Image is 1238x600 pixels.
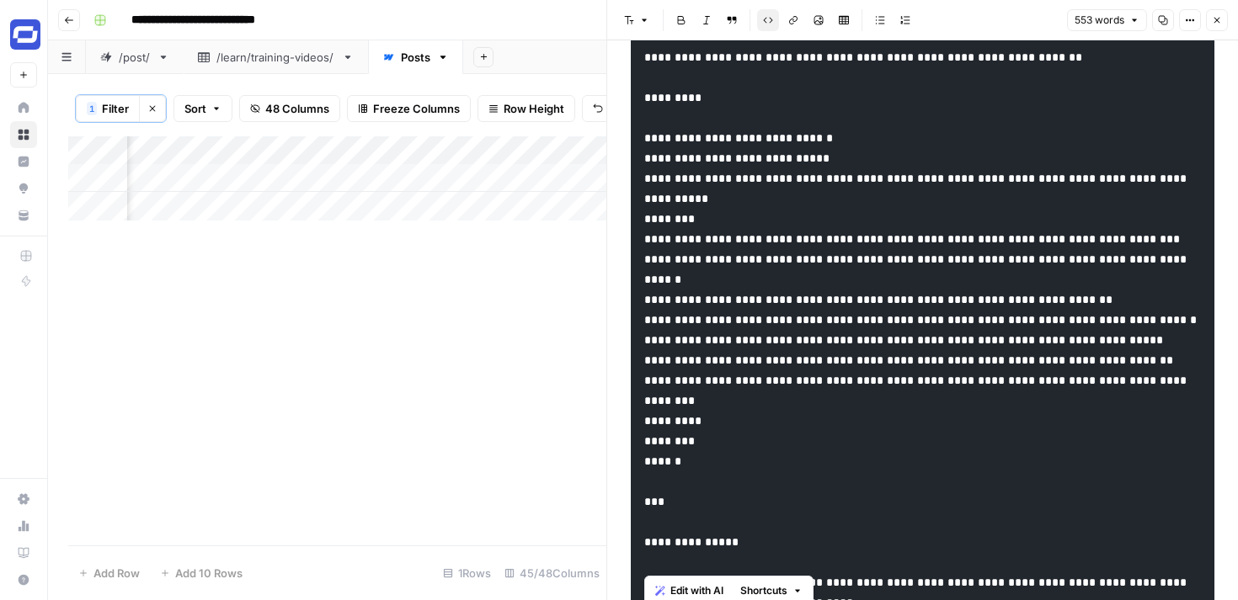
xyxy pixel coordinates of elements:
span: Row Height [504,100,564,117]
span: Add 10 Rows [175,565,243,581]
button: Add 10 Rows [150,560,253,587]
a: Learning Hub [10,539,37,566]
span: 48 Columns [265,100,329,117]
img: Synthesia Logo [10,19,40,50]
a: /post/ [86,40,184,74]
span: Freeze Columns [373,100,460,117]
a: Settings [10,486,37,512]
button: Freeze Columns [347,95,471,122]
button: Sort [173,95,232,122]
button: 553 words [1067,9,1147,31]
div: 45/48 Columns [498,560,606,587]
span: Sort [184,100,206,117]
button: Workspace: Synthesia [10,13,37,56]
button: 48 Columns [239,95,340,122]
span: Add Row [93,565,140,581]
a: Your Data [10,202,37,229]
a: Usage [10,512,37,539]
div: 1 [87,102,97,115]
div: Posts [401,49,430,66]
button: Row Height [478,95,575,122]
a: Insights [10,148,37,175]
button: 1Filter [76,95,139,122]
button: Add Row [68,560,150,587]
span: 553 words [1075,13,1124,28]
button: Help + Support [10,566,37,593]
div: /learn/training-videos/ [216,49,335,66]
a: Opportunities [10,175,37,202]
a: Posts [368,40,463,74]
span: Filter [102,100,129,117]
div: /post/ [119,49,151,66]
a: Home [10,94,37,121]
span: Shortcuts [740,583,787,598]
a: /learn/training-videos/ [184,40,368,74]
span: Edit with AI [670,583,723,598]
a: Browse [10,121,37,148]
span: 1 [89,102,94,115]
div: 1 Rows [436,560,498,587]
